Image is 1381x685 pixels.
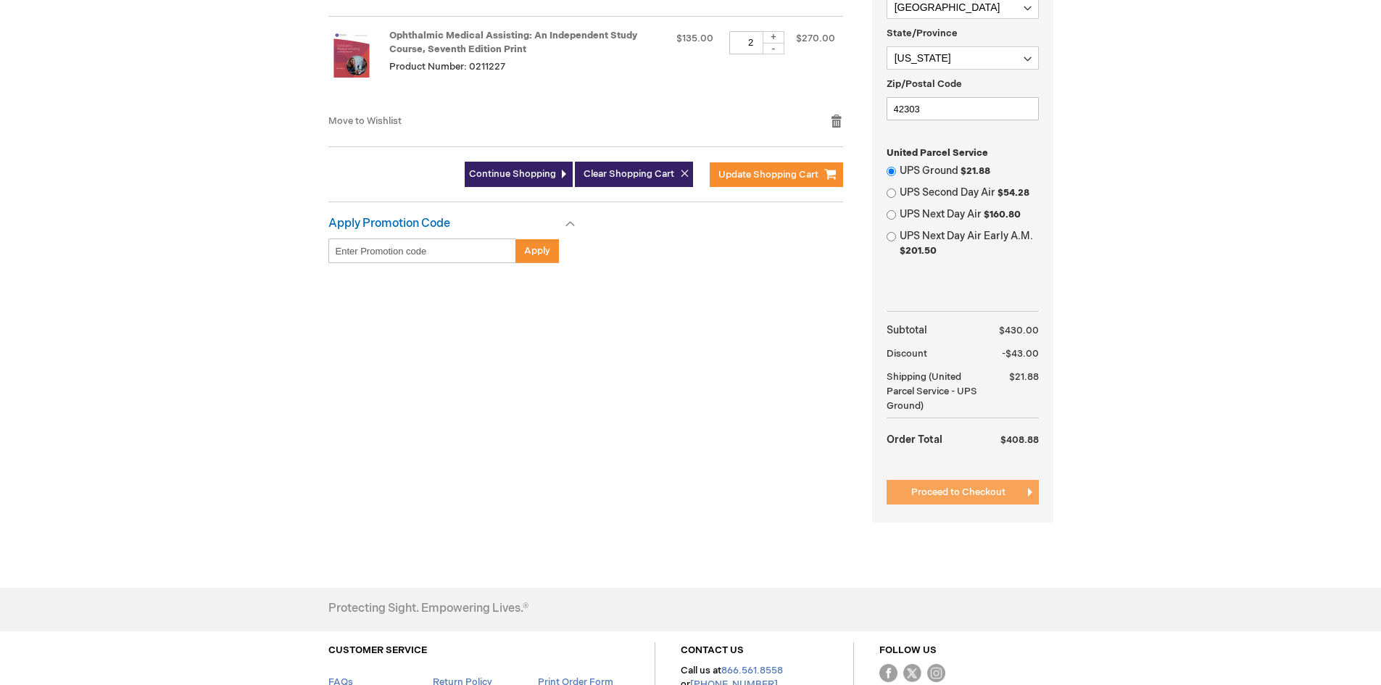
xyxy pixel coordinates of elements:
[1000,434,1039,446] span: $408.88
[900,245,937,257] span: $201.50
[887,480,1039,505] button: Proceed to Checkout
[763,31,784,43] div: +
[328,644,427,656] a: CUSTOMER SERVICE
[879,664,897,682] img: Facebook
[524,245,550,257] span: Apply
[998,187,1029,199] span: $54.28
[469,168,556,180] span: Continue Shopping
[887,319,989,342] th: Subtotal
[887,426,942,452] strong: Order Total
[389,61,505,72] span: Product Number: 0211227
[328,115,402,127] a: Move to Wishlist
[796,33,835,44] span: $270.00
[328,238,516,263] input: Enter Promotion code
[887,78,962,90] span: Zip/Postal Code
[903,664,921,682] img: Twitter
[927,664,945,682] img: instagram
[900,207,1039,222] label: UPS Next Day Air
[465,162,573,187] a: Continue Shopping
[961,165,990,177] span: $21.88
[676,33,713,44] span: $135.00
[729,31,773,54] input: Qty
[763,43,784,54] div: -
[710,162,843,187] button: Update Shopping Cart
[911,486,1005,498] span: Proceed to Checkout
[328,217,450,231] strong: Apply Promotion Code
[721,665,783,676] a: 866.561.8558
[328,31,375,78] img: Ophthalmic Medical Assisting: An Independent Study Course, Seventh Edition Print
[887,348,927,360] span: Discount
[681,644,744,656] a: CONTACT US
[328,602,528,615] h4: Protecting Sight. Empowering Lives.®
[1009,371,1039,383] span: $21.88
[887,28,958,39] span: State/Province
[900,229,1039,258] label: UPS Next Day Air Early A.M.
[900,186,1039,200] label: UPS Second Day Air
[718,169,818,180] span: Update Shopping Cart
[900,164,1039,178] label: UPS Ground
[389,30,637,55] a: Ophthalmic Medical Assisting: An Independent Study Course, Seventh Edition Print
[575,162,693,187] button: Clear Shopping Cart
[1002,348,1039,360] span: -$43.00
[999,325,1039,336] span: $430.00
[887,371,977,412] span: (United Parcel Service - UPS Ground)
[887,147,988,159] span: United Parcel Service
[984,209,1021,220] span: $160.80
[584,168,674,180] span: Clear Shopping Cart
[887,371,926,383] span: Shipping
[515,238,559,263] button: Apply
[879,644,937,656] a: FOLLOW US
[328,31,389,99] a: Ophthalmic Medical Assisting: An Independent Study Course, Seventh Edition Print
